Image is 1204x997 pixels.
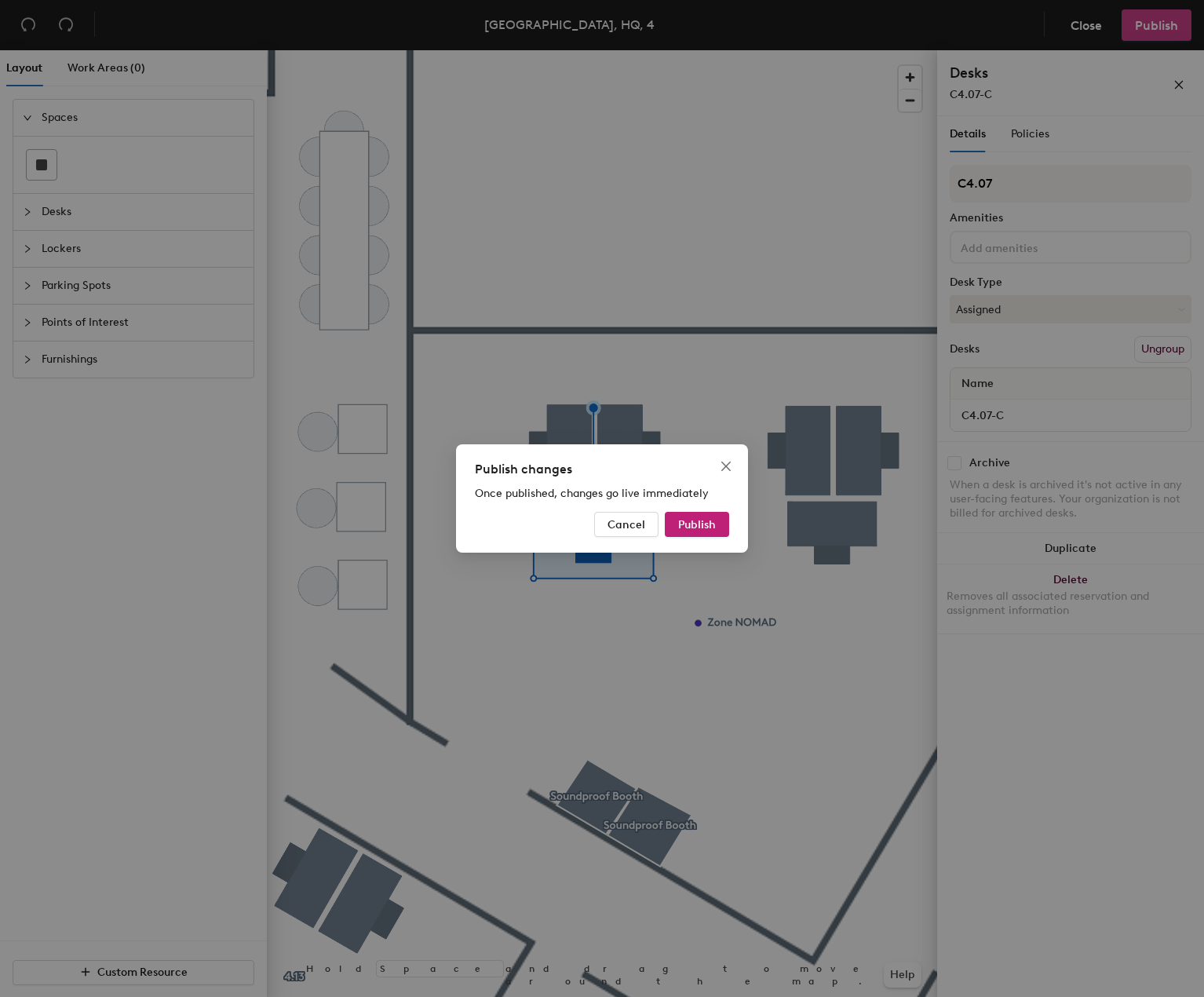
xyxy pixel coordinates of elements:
[678,518,716,531] span: Publish
[720,460,732,473] span: close
[475,487,709,500] span: Once published, changes go live immediately
[713,454,739,479] button: Close
[475,460,729,479] div: Publish changes
[607,518,645,531] span: Cancel
[713,460,739,473] span: Close
[594,512,659,537] button: Cancel
[665,512,729,537] button: Publish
